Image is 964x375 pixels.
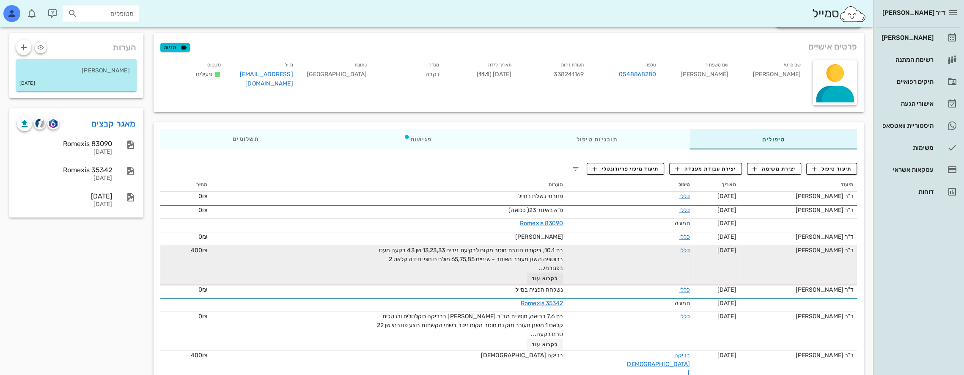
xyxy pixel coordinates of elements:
[669,163,742,175] button: יצירת עבודת מעבדה
[196,71,212,78] span: פעילים
[376,313,563,338] span: בת 7.6 בריאה, מופנית מד"ר [PERSON_NAME] בבדיקה סקלטלית ודנטלית קלאס 1 משנן מעורב מוקדם חוסר מקום ...
[806,163,857,175] button: תיעוד טיפול
[198,207,207,214] span: 0₪
[9,33,143,58] div: הערות
[17,140,112,148] div: Romexis 83090
[876,72,961,92] a: תיקים רפואיים
[880,166,934,173] div: עסקאות אשראי
[679,247,690,254] a: כללי
[717,233,736,240] span: [DATE]
[520,220,563,227] a: Romexis 83090
[160,43,190,52] button: תגיות
[527,339,563,350] button: לקרוא עוד
[717,220,736,227] span: [DATE]
[527,273,563,284] button: לקרוא עוד
[198,286,207,293] span: 0₪
[743,351,854,360] div: ד"ר [PERSON_NAME]
[717,313,736,320] span: [DATE]
[693,178,739,192] th: תאריך
[663,58,735,94] div: [PERSON_NAME]
[839,6,866,22] img: SmileCloud logo
[812,165,851,173] span: תיעוד טיפול
[211,178,566,192] th: הערות
[679,233,690,240] a: כללי
[717,207,736,214] span: [DATE]
[876,50,961,70] a: רשימת המתנה
[198,313,207,320] span: 0₪
[706,62,728,68] small: שם משפחה
[587,163,665,175] button: תיעוד מיפוי פריודונטלי
[876,28,961,48] a: [PERSON_NAME]
[17,149,112,156] div: [DATE]
[23,66,130,75] p: [PERSON_NAME]
[880,56,934,63] div: רשימת המתנה
[379,247,563,272] span: בת 10.1, ביקורת חוזרת חוסר מקום לבקיעת ניבים 13,23,33 שן 43 בקעה מעט ברוטציה משנן מעורב מאוחר - ש...
[743,246,854,255] div: ד"ר [PERSON_NAME]
[429,62,439,68] small: מגדר
[198,193,207,200] span: 0₪
[743,285,854,294] div: ד"ר [PERSON_NAME]
[240,71,293,87] a: [EMAIL_ADDRESS][DOMAIN_NAME]
[19,79,35,88] small: [DATE]
[679,193,690,200] a: כללי
[515,233,563,240] span: [PERSON_NAME]
[880,100,934,107] div: אישורי הגעה
[717,286,736,293] span: [DATE]
[880,144,934,151] div: משימות
[876,182,961,202] a: דוחות
[880,78,934,85] div: תיקים רפואיים
[35,119,45,128] img: cliniview logo
[17,175,112,182] div: [DATE]
[880,122,934,129] div: היסטוריית וואטסאפ
[49,119,57,128] img: romexis logo
[190,247,207,254] span: 400₪
[198,233,207,240] span: 0₪
[619,70,656,79] a: 0548868280
[880,188,934,195] div: דוחות
[679,286,690,293] a: כללי
[808,40,857,53] span: פרטים אישיים
[743,206,854,215] div: ד"ר [PERSON_NAME]
[743,232,854,241] div: ד"ר [PERSON_NAME]
[91,117,136,130] a: מאגר קבצים
[689,129,857,149] div: טיפולים
[735,58,807,94] div: [PERSON_NAME]
[233,136,259,142] span: תשלומים
[880,34,934,41] div: [PERSON_NAME]
[17,192,112,200] div: [DATE]
[25,7,30,12] span: תג
[592,165,659,173] span: תיעוד מיפוי פריודונטלי
[532,342,558,347] span: לקרוא עוד
[515,286,563,293] span: נשלחה הפניה במייל
[374,58,446,94] div: נקבה
[739,178,857,192] th: תיעוד
[645,62,656,68] small: טלפון
[876,160,961,180] a: עסקאות אשראי
[876,116,961,136] a: היסטוריית וואטסאפ
[17,201,112,208] div: [DATE]
[285,62,293,68] small: מייל
[747,163,802,175] button: יצירת משימה
[675,300,690,307] span: תמונה
[717,352,736,359] span: [DATE]
[521,300,563,307] a: Romexis 35342
[753,165,796,173] span: יצירת משימה
[532,276,558,281] span: לקרוא עוד
[481,352,563,359] span: בדיקה [DEMOGRAPHIC_DATA]
[876,94,961,114] a: אישורי הגעה
[717,247,736,254] span: [DATE]
[743,192,854,201] div: ד"ר [PERSON_NAME]
[479,71,489,78] strong: 11.1
[675,220,690,227] span: תמונה
[160,178,211,192] th: מחיר
[743,312,854,321] div: ד"ר [PERSON_NAME]
[566,178,693,192] th: טיפול
[717,193,736,200] span: [DATE]
[508,207,563,214] span: פ"א באיזור 23( כלואה)
[477,71,511,78] span: [DATE] ( )
[518,193,563,200] span: פנורמי נשלח במייל
[554,71,584,78] span: 338241169
[675,165,736,173] span: יצירת עבודת מעבדה
[207,62,221,68] small: סטטוס
[331,129,504,149] div: פגישות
